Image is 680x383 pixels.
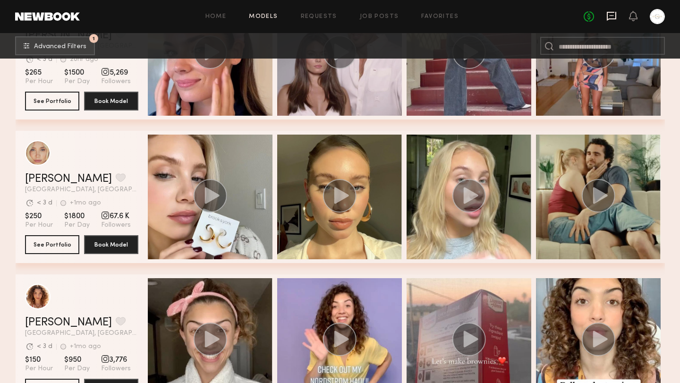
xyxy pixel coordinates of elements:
[64,365,90,373] span: Per Day
[249,14,278,20] a: Models
[101,355,131,365] span: 3,776
[25,235,79,254] button: See Portfolio
[101,212,131,221] span: 67.6 K
[25,221,53,230] span: Per Hour
[15,36,95,55] button: 1Advanced Filters
[421,14,459,20] a: Favorites
[25,77,53,86] span: Per Hour
[64,68,90,77] span: $1500
[25,187,138,193] span: [GEOGRAPHIC_DATA], [GEOGRAPHIC_DATA]
[25,330,138,337] span: [GEOGRAPHIC_DATA], [GEOGRAPHIC_DATA]
[84,235,138,254] button: Book Model
[101,221,131,230] span: Followers
[301,14,337,20] a: Requests
[37,56,52,63] div: < 3 d
[25,355,53,365] span: $150
[70,343,101,350] div: +1mo ago
[25,317,112,328] a: [PERSON_NAME]
[64,221,90,230] span: Per Day
[70,200,101,206] div: +1mo ago
[70,56,98,63] div: 20hr ago
[101,365,131,373] span: Followers
[34,43,86,50] span: Advanced Filters
[25,212,53,221] span: $250
[93,36,95,41] span: 1
[25,92,79,111] button: See Portfolio
[37,200,52,206] div: < 3 d
[37,343,52,350] div: < 3 d
[64,355,90,365] span: $950
[25,365,53,373] span: Per Hour
[101,77,131,86] span: Followers
[84,92,138,111] button: Book Model
[360,14,399,20] a: Job Posts
[205,14,227,20] a: Home
[25,173,112,185] a: [PERSON_NAME]
[64,212,90,221] span: $1800
[25,68,53,77] span: $265
[64,77,90,86] span: Per Day
[101,68,131,77] span: 5,269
